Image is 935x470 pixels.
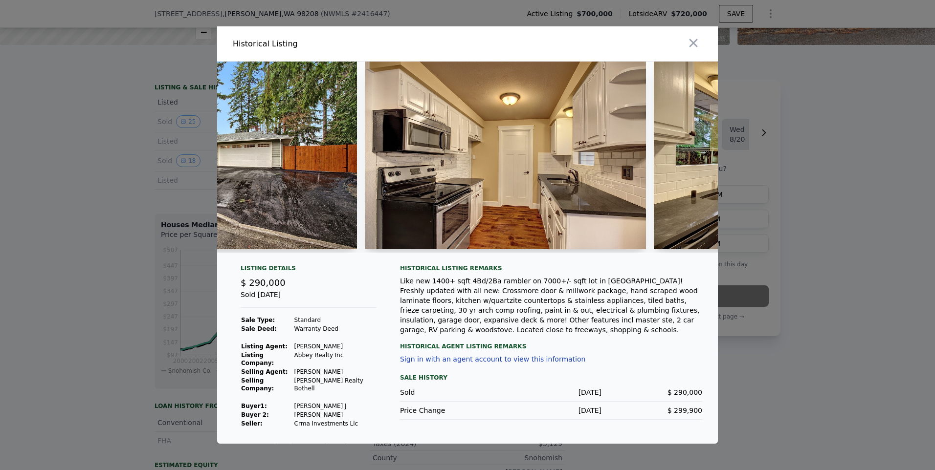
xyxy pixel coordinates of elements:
[294,410,377,419] td: [PERSON_NAME]
[668,406,702,414] span: $ 299,900
[400,335,702,350] div: Historical Agent Listing Remarks
[400,387,501,397] div: Sold
[668,388,702,396] span: $ 290,000
[294,402,377,410] td: [PERSON_NAME] J
[400,276,702,335] div: Like new 1400+ sqft 4Bd/2Ba rambler on 7000+/- sqft lot in [GEOGRAPHIC_DATA]! Freshly updated wit...
[294,376,377,393] td: [PERSON_NAME] Realty Bothell
[241,317,275,323] strong: Sale Type:
[400,355,585,363] button: Sign in with an agent account to view this information
[400,406,501,415] div: Price Change
[233,38,464,50] div: Historical Listing
[241,264,377,276] div: Listing Details
[294,342,377,351] td: [PERSON_NAME]
[241,352,274,366] strong: Listing Company:
[241,343,288,350] strong: Listing Agent:
[241,377,274,392] strong: Selling Company:
[365,62,646,249] img: Property Img
[241,325,277,332] strong: Sale Deed:
[241,420,263,427] strong: Seller :
[294,367,377,376] td: [PERSON_NAME]
[241,411,269,418] strong: Buyer 2:
[241,403,267,409] strong: Buyer 1 :
[501,406,601,415] div: [DATE]
[241,278,286,288] span: $ 290,000
[654,62,935,249] img: Property Img
[294,324,377,333] td: Warranty Deed
[400,372,702,384] div: Sale History
[241,290,377,308] div: Sold [DATE]
[294,351,377,367] td: Abbey Realty Inc
[400,264,702,272] div: Historical Listing remarks
[241,368,288,375] strong: Selling Agent:
[294,419,377,428] td: Crma Investments Llc
[294,316,377,324] td: Standard
[501,387,601,397] div: [DATE]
